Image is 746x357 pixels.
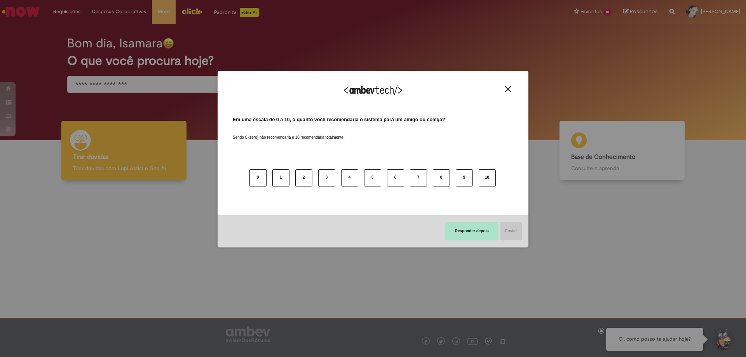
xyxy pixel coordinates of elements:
[318,169,335,186] button: 3
[272,169,289,186] button: 1
[387,169,404,186] button: 6
[445,222,498,240] button: Responder depois
[295,169,312,186] button: 2
[341,169,358,186] button: 4
[433,169,450,186] button: 8
[344,85,402,95] img: Logo Ambevtech
[410,169,427,186] button: 7
[233,116,445,124] label: Em uma escala de 0 a 10, o quanto você recomendaria o sistema para um amigo ou colega?
[479,169,496,186] button: 10
[456,169,473,186] button: 9
[505,86,511,92] img: Close
[233,125,345,140] label: Sendo 0 (zero) não recomendaria e 10 recomendaria totalmente.
[249,169,267,186] button: 0
[364,169,381,186] button: 5
[503,86,513,92] button: Close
